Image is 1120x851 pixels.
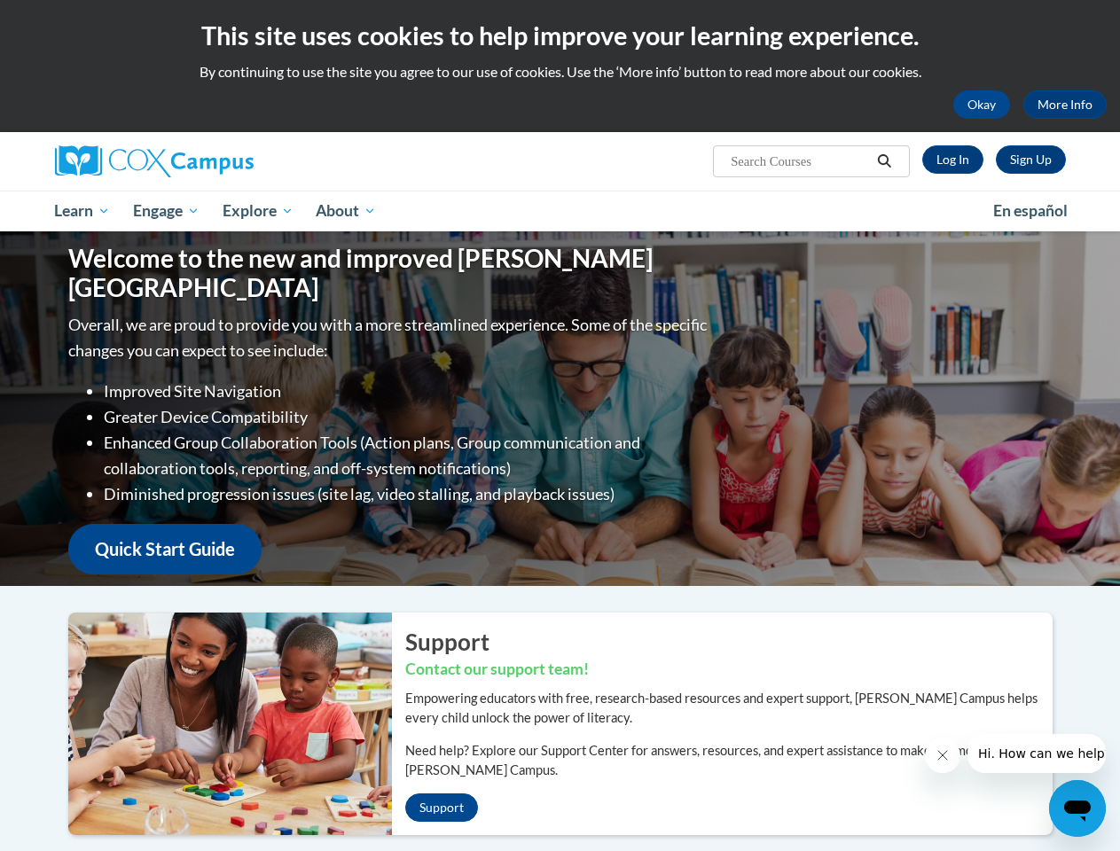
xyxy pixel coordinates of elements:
[982,192,1079,230] a: En español
[405,689,1053,728] p: Empowering educators with free, research-based resources and expert support, [PERSON_NAME] Campus...
[211,191,305,231] a: Explore
[405,793,478,822] a: Support
[871,151,897,172] button: Search
[133,200,200,222] span: Engage
[316,200,376,222] span: About
[953,90,1010,119] button: Okay
[68,244,711,303] h1: Welcome to the new and improved [PERSON_NAME][GEOGRAPHIC_DATA]
[996,145,1066,174] a: Register
[993,201,1068,220] span: En español
[55,145,374,177] a: Cox Campus
[54,200,110,222] span: Learn
[11,12,144,27] span: Hi. How can we help?
[13,62,1107,82] p: By continuing to use the site you agree to our use of cookies. Use the ‘More info’ button to read...
[55,145,254,177] img: Cox Campus
[925,738,960,773] iframe: Close message
[405,659,1053,681] h3: Contact our support team!
[405,626,1053,658] h2: Support
[121,191,211,231] a: Engage
[104,430,711,481] li: Enhanced Group Collaboration Tools (Action plans, Group communication and collaboration tools, re...
[729,151,871,172] input: Search Courses
[42,191,1079,231] div: Main menu
[967,734,1106,773] iframe: Message from company
[43,191,122,231] a: Learn
[922,145,983,174] a: Log In
[13,18,1107,53] h2: This site uses cookies to help improve your learning experience.
[55,613,392,834] img: ...
[1023,90,1107,119] a: More Info
[68,524,262,574] a: Quick Start Guide
[223,200,294,222] span: Explore
[68,312,711,363] p: Overall, we are proud to provide you with a more streamlined experience. Some of the specific cha...
[304,191,388,231] a: About
[1049,780,1106,837] iframe: Button to launch messaging window
[104,404,711,430] li: Greater Device Compatibility
[104,481,711,507] li: Diminished progression issues (site lag, video stalling, and playback issues)
[405,741,1053,780] p: Need help? Explore our Support Center for answers, resources, and expert assistance to make the m...
[104,379,711,404] li: Improved Site Navigation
